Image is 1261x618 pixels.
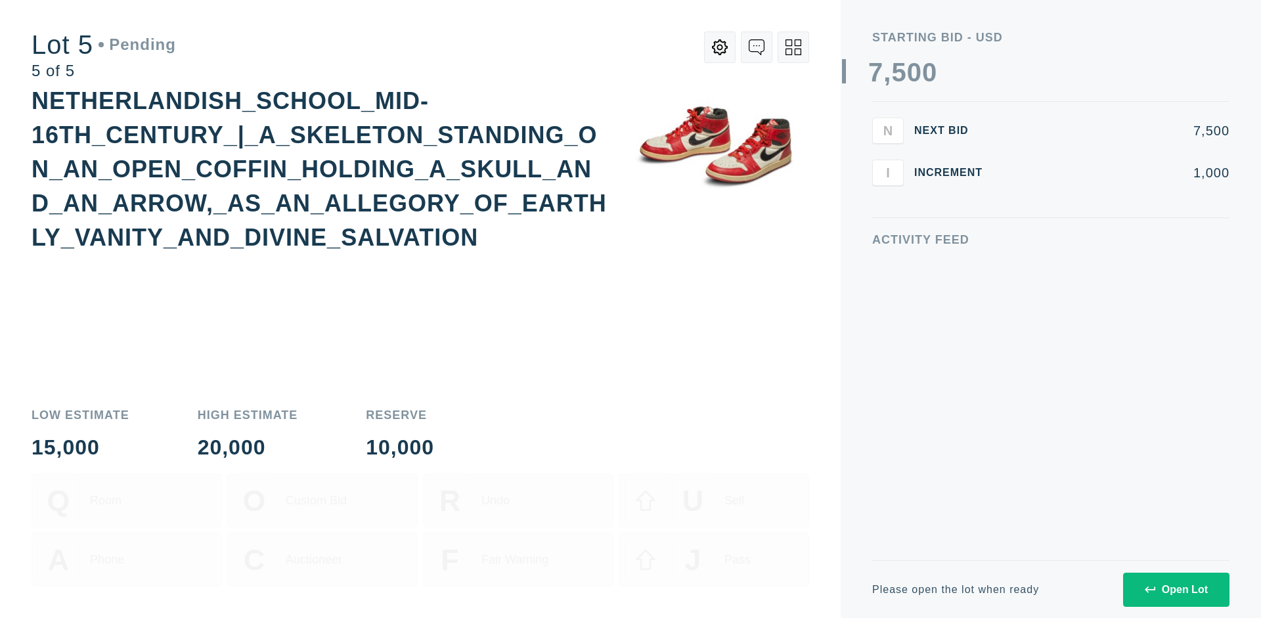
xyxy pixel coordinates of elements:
div: Low Estimate [32,409,129,421]
div: NETHERLANDISH_SCHOOL_MID-16TH_CENTURY_|_A_SKELETON_STANDING_ON_AN_OPEN_COFFIN_HOLDING_A_SKULL_AND... [32,87,607,251]
div: 5 [891,59,906,85]
div: , [883,59,891,322]
div: High Estimate [198,409,298,421]
button: I [872,160,904,186]
div: Open Lot [1145,584,1208,596]
div: 7 [868,59,883,85]
div: Next Bid [914,125,993,136]
div: 15,000 [32,437,129,458]
div: 7,500 [1004,124,1229,137]
span: I [886,165,890,180]
span: N [883,123,893,138]
div: Starting Bid - USD [872,32,1229,43]
div: Lot 5 [32,32,176,58]
div: Please open the lot when ready [872,585,1039,595]
div: 5 of 5 [32,63,176,79]
div: 10,000 [366,437,434,458]
div: 1,000 [1004,166,1229,179]
div: 20,000 [198,437,298,458]
div: 0 [922,59,937,85]
div: Reserve [366,409,434,421]
div: Increment [914,167,993,178]
button: N [872,118,904,144]
div: Pending [99,37,176,53]
button: Open Lot [1123,573,1229,607]
div: Activity Feed [872,234,1229,246]
div: 0 [907,59,922,85]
